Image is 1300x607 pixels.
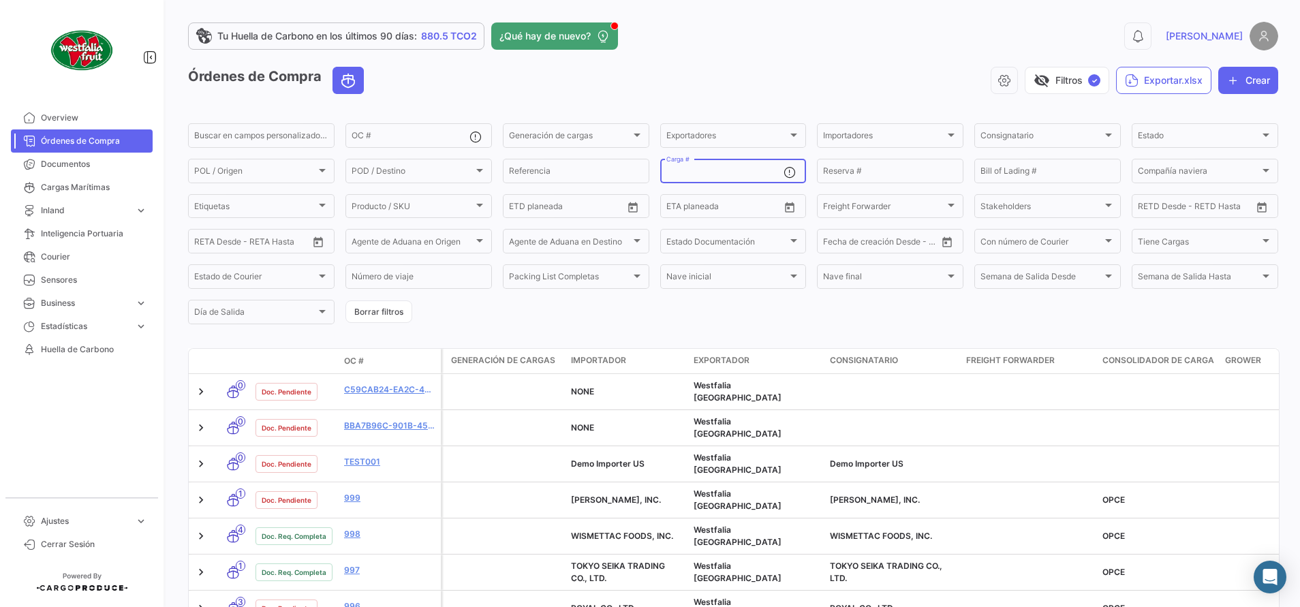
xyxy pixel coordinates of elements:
[135,320,147,332] span: expand_more
[623,197,643,217] button: Open calendar
[41,274,147,286] span: Sensores
[262,458,311,469] span: Doc. Pendiente
[966,354,1055,367] span: Freight Forwarder
[421,29,477,43] span: 880.5 TCO2
[1138,274,1260,283] span: Semana de Salida Hasta
[1102,495,1125,505] span: OPCE
[543,204,597,213] input: Hasta
[823,133,945,142] span: Importadores
[1138,238,1260,248] span: Tiene Cargas
[308,232,328,252] button: Open calendar
[41,228,147,240] span: Inteligencia Portuaria
[980,133,1102,142] span: Consignatario
[509,238,631,248] span: Agente de Aduana en Destino
[1218,67,1278,94] button: Crear
[694,452,781,475] span: Westfalia Chile
[1166,29,1243,43] span: [PERSON_NAME]
[823,238,848,248] input: Desde
[1116,67,1211,94] button: Exportar.xlsx
[571,561,665,583] span: TOKYO SEIKA TRADING CO., LTD.
[694,416,781,439] span: Westfalia Chile
[262,495,311,505] span: Doc. Pendiente
[823,204,945,213] span: Freight Forwarder
[135,204,147,217] span: expand_more
[1102,354,1214,367] span: Consolidador de Carga
[1102,567,1125,577] span: OPCE
[344,564,435,576] a: 997
[1138,133,1260,142] span: Estado
[194,385,208,399] a: Expand/Collapse Row
[194,238,219,248] input: Desde
[666,274,788,283] span: Nave inicial
[41,343,147,356] span: Huella de Carbono
[194,565,208,579] a: Expand/Collapse Row
[135,297,147,309] span: expand_more
[509,274,631,283] span: Packing List Completas
[571,531,673,541] span: WISMETTAC FOODS, INC.
[344,492,435,504] a: 999
[1088,74,1100,87] span: ✓
[1172,204,1226,213] input: Hasta
[41,251,147,263] span: Courier
[250,356,339,367] datatable-header-cell: Estado Doc.
[571,458,645,469] span: Demo Importer US
[188,67,368,94] h3: Órdenes de Compra
[41,112,147,124] span: Overview
[194,168,316,178] span: POL / Origen
[48,16,116,84] img: client-50.png
[236,525,245,535] span: 4
[236,488,245,499] span: 1
[700,204,754,213] input: Hasta
[571,386,594,396] span: NONE
[694,380,781,403] span: Westfalia Chile
[666,133,788,142] span: Exportadores
[11,338,153,361] a: Huella de Carbono
[1254,561,1286,593] div: Abrir Intercom Messenger
[344,384,435,396] a: c59cab24-ea2c-437d-9a7f-610586ced517
[262,567,326,578] span: Doc. Req. Completa
[236,416,245,426] span: 0
[830,354,898,367] span: Consignatario
[688,349,824,373] datatable-header-cell: Exportador
[980,204,1102,213] span: Stakeholders
[194,274,316,283] span: Estado de Courier
[1025,67,1109,94] button: visibility_offFiltros✓
[41,135,147,147] span: Órdenes de Compra
[217,29,417,43] span: Tu Huella de Carbono en los últimos 90 días:
[41,297,129,309] span: Business
[344,355,364,367] span: OC #
[41,204,129,217] span: Inland
[11,153,153,176] a: Documentos
[344,528,435,540] a: 998
[694,525,781,547] span: Westfalia Chile
[194,309,316,319] span: Día de Salida
[566,349,688,373] datatable-header-cell: Importador
[1138,204,1162,213] input: Desde
[443,349,566,373] datatable-header-cell: Generación de cargas
[352,238,474,248] span: Agente de Aduana en Origen
[830,561,942,583] span: TOKYO SEIKA TRADING CO., LTD.
[236,597,245,607] span: 3
[262,531,326,542] span: Doc. Req. Completa
[571,354,626,367] span: Importador
[216,356,250,367] datatable-header-cell: Modo de Transporte
[823,274,945,283] span: Nave final
[451,354,555,367] span: Generación de cargas
[194,457,208,471] a: Expand/Collapse Row
[194,493,208,507] a: Expand/Collapse Row
[194,204,316,213] span: Etiquetas
[779,197,800,217] button: Open calendar
[236,452,245,463] span: 0
[830,495,920,505] span: WILLIAM H. KOPKE JR., INC.
[11,106,153,129] a: Overview
[41,320,129,332] span: Estadísticas
[228,238,282,248] input: Hasta
[857,238,911,248] input: Hasta
[1225,354,1261,367] span: Grower
[352,204,474,213] span: Producto / SKU
[236,561,245,571] span: 1
[694,488,781,511] span: Westfalia Chile
[194,421,208,435] a: Expand/Collapse Row
[694,354,749,367] span: Exportador
[41,538,147,550] span: Cerrar Sesión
